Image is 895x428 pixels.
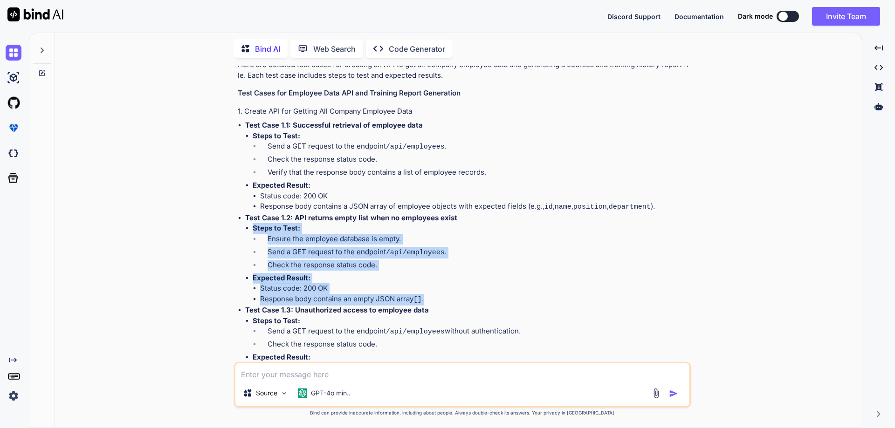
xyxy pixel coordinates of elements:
img: Bind AI [7,7,63,21]
button: Documentation [675,12,724,21]
strong: Expected Result: [253,273,310,282]
code: /api/employees [386,143,445,151]
strong: Steps to Test: [253,224,300,232]
code: /api/employees [386,249,445,257]
h3: Test Cases for Employee Data API and Training Report Generation [238,88,689,99]
li: Check the response status code. [260,339,689,352]
span: Dark mode [738,12,773,21]
li: Send a GET request to the endpoint . [260,247,689,260]
li: Send a GET request to the endpoint . [260,141,689,154]
img: premium [6,120,21,136]
li: Response body contains a JSON array of employee objects with expected fields (e.g., , , , ). [260,201,689,213]
img: Pick Models [280,389,288,397]
img: githubLight [6,95,21,111]
li: Status code: 200 OK [260,191,689,202]
strong: Test Case 1.2: API returns empty list when no employees exist [245,213,457,222]
code: department [609,203,651,211]
li: Check the response status code. [260,260,689,273]
img: settings [6,388,21,404]
code: [] [413,296,422,304]
code: /api/employees [386,328,445,336]
strong: Test Case 1.1: Successful retrieval of employee data [245,121,423,129]
p: Web Search [313,43,356,54]
code: name [555,203,571,211]
img: attachment [651,388,661,399]
li: Ensure the employee database is empty. [260,234,689,247]
li: Response body contains an empty JSON array . [260,294,689,306]
button: Discord Support [607,12,661,21]
h4: 1. Create API for Getting All Company Employee Data [238,106,689,117]
strong: Steps to Test: [253,131,300,140]
p: GPT-4o min.. [311,388,351,398]
p: Bind can provide inaccurate information, including about people. Always double-check its answers.... [234,409,691,416]
li: Verify that the response body contains a list of employee records. [260,167,689,180]
img: icon [669,389,678,398]
strong: Expected Result: [253,181,310,190]
strong: Steps to Test: [253,316,300,325]
code: id [544,203,553,211]
img: GPT-4o mini [298,388,307,398]
li: Send a GET request to the endpoint without authentication. [260,326,689,339]
li: Status code: 200 OK [260,283,689,294]
span: Discord Support [607,13,661,20]
p: Code Generator [389,43,445,54]
p: Here are detailed test cases for creating an API to get all company employee data and generating ... [238,60,689,81]
strong: Expected Result: [253,353,310,361]
p: Bind AI [255,43,280,54]
span: Documentation [675,13,724,20]
img: chat [6,45,21,61]
strong: Test Case 1.3: Unauthorized access to employee data [245,306,429,314]
code: position [573,203,607,211]
img: darkCloudIdeIcon [6,145,21,161]
button: Invite Team [812,7,880,26]
img: ai-studio [6,70,21,86]
p: Source [256,388,277,398]
li: Check the response status code. [260,154,689,167]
